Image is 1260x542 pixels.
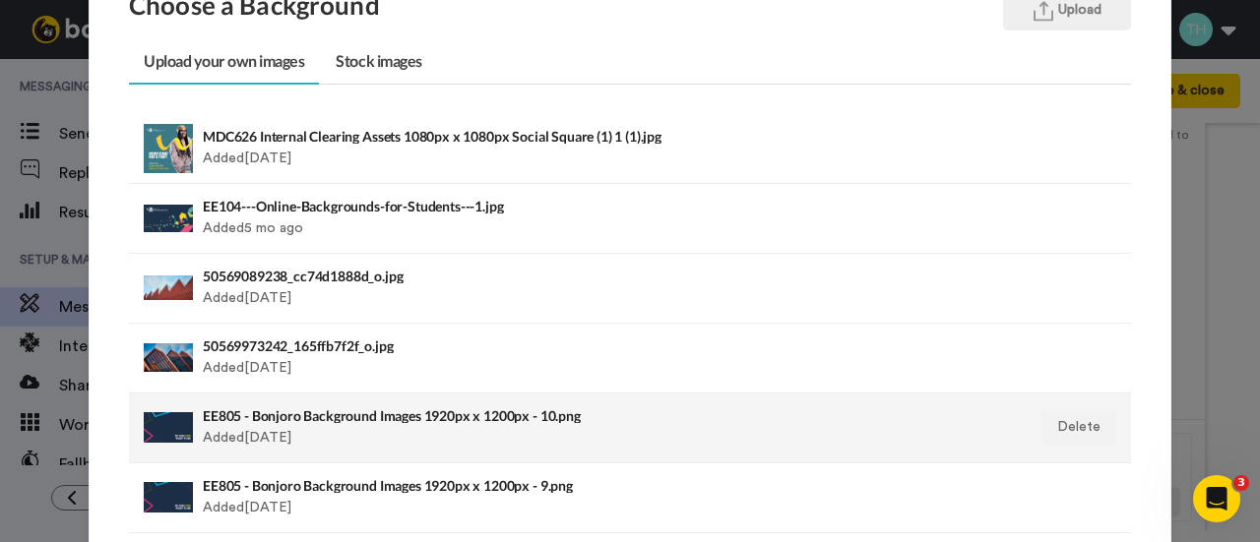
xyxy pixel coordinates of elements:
div: Added [DATE] [203,473,864,522]
h4: 50569089238_cc74d1888d_o.jpg [203,269,864,283]
span: 3 [1233,475,1249,491]
iframe: Intercom live chat [1193,475,1240,522]
a: Stock images [321,40,436,85]
div: Added 5 mo ago [203,194,864,243]
img: upload.svg [1034,1,1053,22]
button: Delete [1041,410,1116,446]
div: Added [DATE] [203,264,864,313]
div: Added [DATE] [203,333,864,383]
div: Added [DATE] [203,124,864,173]
h4: MDC626 Internal Clearing Assets 1080px x 1080px Social Square (1) 1 (1).jpg [203,129,864,144]
div: Added [DATE] [203,403,864,452]
h4: EE805 - Bonjoro Background Images 1920px x 1200px - 9.png [203,478,864,493]
h4: 50569973242_165ffb7f2f_o.jpg [203,338,864,353]
a: Upload your own images [129,40,319,85]
h4: EE104---Online-Backgrounds-for-Students---1.jpg [203,199,864,213]
h4: EE805 - Bonjoro Background Images 1920px x 1200px - 10.png [203,408,864,423]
